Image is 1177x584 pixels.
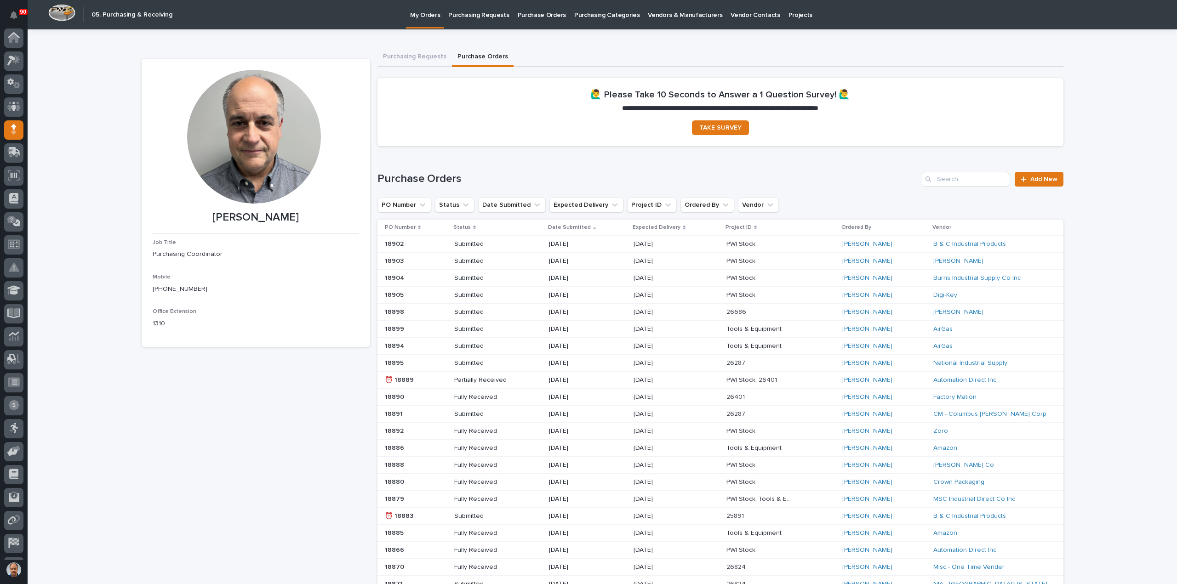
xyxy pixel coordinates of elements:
[726,476,757,486] p: PWI Stock
[933,291,957,299] a: Digi-Key
[377,355,1063,372] tr: 1889518895 Submitted[DATE][DATE]2628726287 [PERSON_NAME] National Industrial Supply
[549,563,615,571] p: [DATE]
[454,308,520,316] p: Submitted
[1030,176,1057,182] span: Add New
[454,274,520,282] p: Submitted
[549,342,615,350] p: [DATE]
[385,408,405,418] p: 18891
[377,304,1063,321] tr: 1889818898 Submitted[DATE][DATE]2668626686 [PERSON_NAME] [PERSON_NAME]
[549,546,615,554] p: [DATE]
[634,495,699,503] p: [DATE]
[549,495,615,503] p: [DATE]
[933,376,996,384] a: Automation Direct Inc
[377,253,1063,270] tr: 1890318903 Submitted[DATE][DATE]PWI StockPWI Stock [PERSON_NAME] [PERSON_NAME]
[692,120,749,135] a: TAKE SURVEY
[377,287,1063,304] tr: 1890518905 Submitted[DATE][DATE]PWI StockPWI Stock [PERSON_NAME] Digi-Key
[726,442,783,452] p: Tools & Equipment
[842,342,892,350] a: [PERSON_NAME]
[726,272,757,282] p: PWI Stock
[549,274,615,282] p: [DATE]
[726,425,757,435] p: PWI Stock
[385,510,415,520] p: ⏰ 18883
[377,423,1063,440] tr: 1889218892 Fully Received[DATE][DATE]PWI StockPWI Stock [PERSON_NAME] Zoro
[634,325,699,333] p: [DATE]
[454,257,520,265] p: Submitted
[435,198,474,212] button: Status
[933,274,1021,282] a: Burns Industrial Supply Co Inc
[726,391,747,401] p: 26401
[385,391,406,401] p: 18890
[726,289,757,299] p: PWI Stock
[453,222,471,232] p: Status
[549,529,615,537] p: [DATE]
[452,48,514,67] button: Purchase Orders
[726,408,747,418] p: 26287
[454,444,520,452] p: Fully Received
[842,308,892,316] a: [PERSON_NAME]
[842,529,892,537] a: [PERSON_NAME]
[842,359,892,367] a: [PERSON_NAME]
[4,6,23,25] button: Notifications
[634,342,699,350] p: [DATE]
[933,410,1046,418] a: CM - Columbus [PERSON_NAME] Corp
[634,512,699,520] p: [DATE]
[385,374,416,384] p: ⏰ 18889
[385,222,416,232] p: PO Number
[549,240,615,248] p: [DATE]
[385,459,406,469] p: 18888
[842,376,892,384] a: [PERSON_NAME]
[549,359,615,367] p: [DATE]
[933,563,1005,571] a: Misc - One Time Vender
[385,544,406,554] p: 18866
[842,257,892,265] a: [PERSON_NAME]
[454,376,520,384] p: Partially Received
[385,561,406,571] p: 18870
[842,512,892,520] a: [PERSON_NAME]
[842,410,892,418] a: [PERSON_NAME]
[933,444,957,452] a: Amazon
[634,563,699,571] p: [DATE]
[377,48,452,67] button: Purchasing Requests
[726,238,757,248] p: PWI Stock
[385,323,406,333] p: 18899
[153,249,359,259] p: Purchasing Coordinator
[634,478,699,486] p: [DATE]
[385,289,406,299] p: 18905
[454,291,520,299] p: Submitted
[549,427,615,435] p: [DATE]
[454,410,520,418] p: Submitted
[454,359,520,367] p: Submitted
[153,274,171,280] span: Mobile
[633,222,680,232] p: Expected Delivery
[454,461,520,469] p: Fully Received
[385,357,406,367] p: 18895
[549,308,615,316] p: [DATE]
[726,340,783,350] p: Tools & Equipment
[842,461,892,469] a: [PERSON_NAME]
[11,11,23,26] div: Notifications90
[48,4,75,21] img: Workspace Logo
[385,255,406,265] p: 18903
[634,308,699,316] p: [DATE]
[933,342,953,350] a: AirGas
[842,495,892,503] a: [PERSON_NAME]
[842,240,892,248] a: [PERSON_NAME]
[549,512,615,520] p: [DATE]
[933,308,983,316] a: [PERSON_NAME]
[385,272,406,282] p: 18904
[842,274,892,282] a: [PERSON_NAME]
[377,338,1063,355] tr: 1889418894 Submitted[DATE][DATE]Tools & EquipmentTools & Equipment [PERSON_NAME] AirGas
[726,510,746,520] p: 25891
[634,359,699,367] p: [DATE]
[549,461,615,469] p: [DATE]
[377,541,1063,558] tr: 1886618866 Fully Received[DATE][DATE]PWI StockPWI Stock [PERSON_NAME] Automation Direct Inc
[726,374,779,384] p: PWI Stock, 26401
[726,544,757,554] p: PWI Stock
[549,291,615,299] p: [DATE]
[454,546,520,554] p: Fully Received
[549,198,623,212] button: Expected Delivery
[842,393,892,401] a: [PERSON_NAME]
[549,376,615,384] p: [DATE]
[922,172,1009,187] input: Search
